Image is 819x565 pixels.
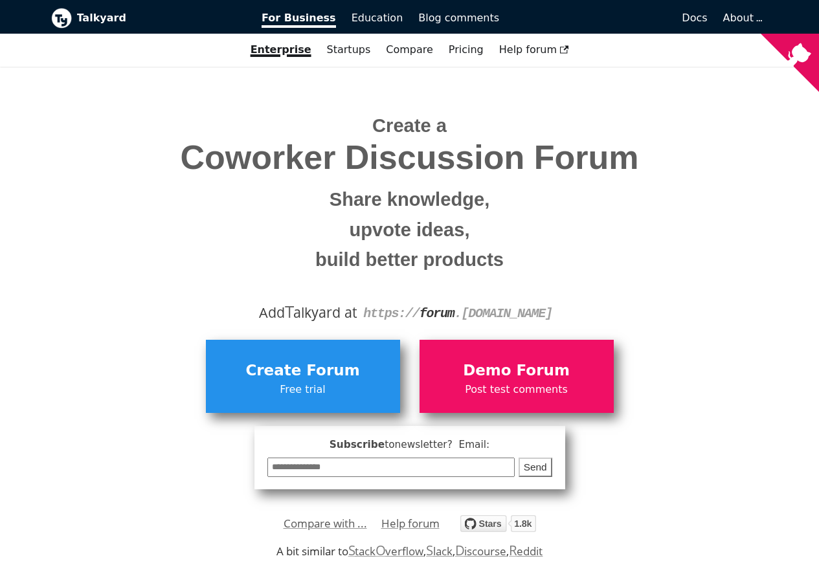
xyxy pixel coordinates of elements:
a: Docs [507,7,715,29]
a: Startups [319,39,379,61]
span: T [285,300,294,323]
strong: forum [420,306,454,321]
a: Help forum [381,514,440,533]
small: upvote ideas, [61,215,759,245]
a: Slack [426,544,452,559]
code: https:// . [DOMAIN_NAME] [363,306,552,321]
span: For Business [262,12,336,28]
a: Enterprise [243,39,319,61]
a: Create ForumFree trial [206,340,400,412]
a: Compare with ... [284,514,367,533]
a: Compare [386,43,433,56]
img: talkyard.svg [460,515,536,532]
span: S [426,541,433,559]
span: Demo Forum [426,359,607,383]
a: Pricing [441,39,491,61]
a: Talkyard logoTalkyard [51,8,244,28]
a: Reddit [509,544,543,559]
span: Blog comments [418,12,499,24]
a: Education [344,7,411,29]
a: Discourse [455,544,506,559]
span: Coworker Discussion Forum [61,139,759,176]
div: Add alkyard at [61,302,759,324]
small: build better products [61,245,759,275]
span: Education [352,12,403,24]
a: For Business [254,7,344,29]
small: Share knowledge, [61,184,759,215]
span: Help forum [499,43,569,56]
img: Talkyard logo [51,8,72,28]
span: O [376,541,386,559]
a: About [723,12,761,24]
span: D [455,541,465,559]
span: Create a [372,115,447,136]
span: Subscribe [267,437,552,453]
button: Send [519,458,552,478]
span: R [509,541,517,559]
a: Help forum [491,39,577,61]
a: StackOverflow [348,544,424,559]
span: Post test comments [426,381,607,398]
span: S [348,541,355,559]
a: Blog comments [410,7,507,29]
span: Docs [682,12,707,24]
a: Star debiki/talkyard on GitHub [460,517,536,536]
span: Free trial [212,381,394,398]
b: Talkyard [77,10,244,27]
span: Create Forum [212,359,394,383]
a: Demo ForumPost test comments [420,340,614,412]
span: to newsletter ? Email: [385,439,489,450]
